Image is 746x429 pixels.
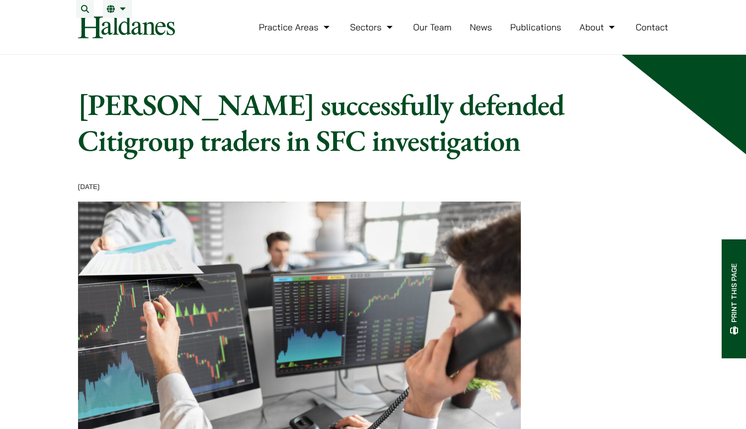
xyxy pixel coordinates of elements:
[413,21,451,33] a: Our Team
[107,5,128,13] a: EN
[580,21,617,33] a: About
[470,21,492,33] a: News
[350,21,395,33] a: Sectors
[636,21,668,33] a: Contact
[78,87,594,158] h1: [PERSON_NAME] successfully defended Citigroup traders in SFC investigation
[78,182,100,191] time: [DATE]
[510,21,562,33] a: Publications
[259,21,332,33] a: Practice Areas
[78,16,175,38] img: Logo of Haldanes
